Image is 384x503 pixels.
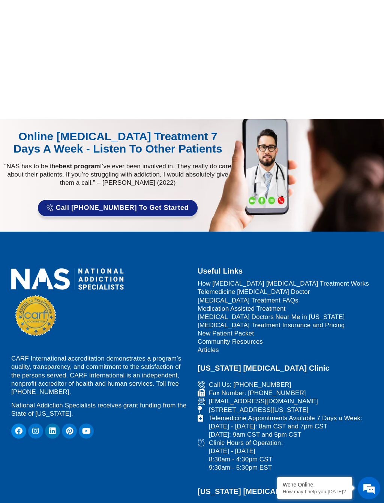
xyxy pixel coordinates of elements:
a: Community Resources [198,338,376,346]
span: [STREET_ADDRESS][US_STATE] [207,406,309,414]
a: Telemedicine [MEDICAL_DATA] Doctor [198,288,376,296]
a: Fax Number: [PHONE_NUMBER] [198,389,376,397]
span: Call Us: [PHONE_NUMBER] [207,381,291,389]
a: Medication Assisted Treatment [198,305,376,313]
h2: [US_STATE] [MEDICAL_DATA] Clinic [198,362,376,375]
a: [MEDICAL_DATA] Treatment FAQs [198,296,376,305]
img: CARF Seal [15,295,56,336]
span: How [MEDICAL_DATA] [MEDICAL_DATA] Treatment Works [198,280,369,288]
span: [EMAIL_ADDRESS][DOMAIN_NAME] [207,397,318,406]
div: We're Online! [283,482,346,488]
span: Call [PHONE_NUMBER] to Get Started [56,204,189,212]
span: Telemedicine Appointments Available 7 Days a Week: [DATE] - [DATE]: 8am CST and 7pm CST [DATE]: 9... [207,414,362,439]
strong: best program [59,163,100,170]
a: New Patient Packet [198,329,376,338]
h2: [US_STATE] [MEDICAL_DATA] Clinic [198,472,376,498]
span: Community Resources [198,338,263,346]
a: Articles [198,346,376,354]
span: Medication Assisted Treatment [198,305,285,313]
p: “NAS has to be the I’ve ever been involved in. They really do care about their patients. If you’r... [4,162,232,187]
a: Call [PHONE_NUMBER] to Get Started [38,200,198,216]
span: Fax Number: [PHONE_NUMBER] [207,389,306,397]
a: How [MEDICAL_DATA] [MEDICAL_DATA] Treatment Works [198,280,376,288]
a: [MEDICAL_DATA] Treatment Insurance and Pricing [198,321,376,329]
span: Clinic Hours of Operation: [DATE] - [DATE] 8:30am - 4:30pm CST 9:30am - 5:30pm EST [207,439,283,472]
p: National Addiction Specialists receives grant funding from the State of [US_STATE]. [11,401,188,418]
img: national addiction specialists online suboxone doctors clinic for opioid addiction treatment [11,268,124,290]
div: Online [MEDICAL_DATA] Treatment 7 Days A Week - Listen to Other Patients [6,130,229,155]
span: Articles [198,346,219,354]
span: [MEDICAL_DATA] Doctors Near Me in [US_STATE] [198,313,345,321]
p: How may I help you today? [283,489,346,494]
h2: Useful Links [198,265,376,278]
span: Telemedicine [MEDICAL_DATA] Doctor [198,288,310,296]
span: [MEDICAL_DATA] Treatment Insurance and Pricing [198,321,345,329]
span: [MEDICAL_DATA] Treatment FAQs [198,296,298,305]
span: New Patient Packet [198,329,254,338]
a: [MEDICAL_DATA] Doctors Near Me in [US_STATE] [198,313,376,321]
a: Call Us: [PHONE_NUMBER] [198,381,376,389]
p: CARF International accreditation demonstrates a program’s quality, transparency, and commitment t... [11,355,188,396]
